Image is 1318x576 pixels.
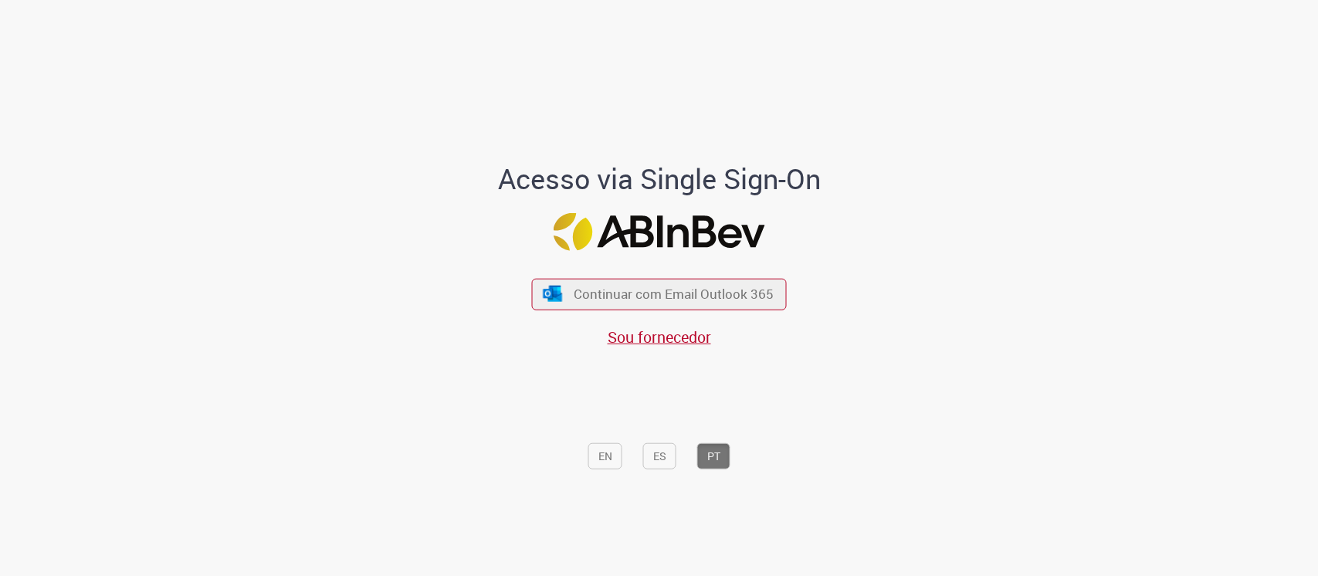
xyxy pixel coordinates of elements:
[643,442,676,469] button: ES
[541,286,563,302] img: ícone Azure/Microsoft 360
[554,212,765,250] img: Logo ABInBev
[588,442,622,469] button: EN
[697,442,730,469] button: PT
[608,326,711,347] a: Sou fornecedor
[532,278,787,310] button: ícone Azure/Microsoft 360 Continuar com Email Outlook 365
[445,164,873,195] h1: Acesso via Single Sign-On
[574,285,774,303] span: Continuar com Email Outlook 365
